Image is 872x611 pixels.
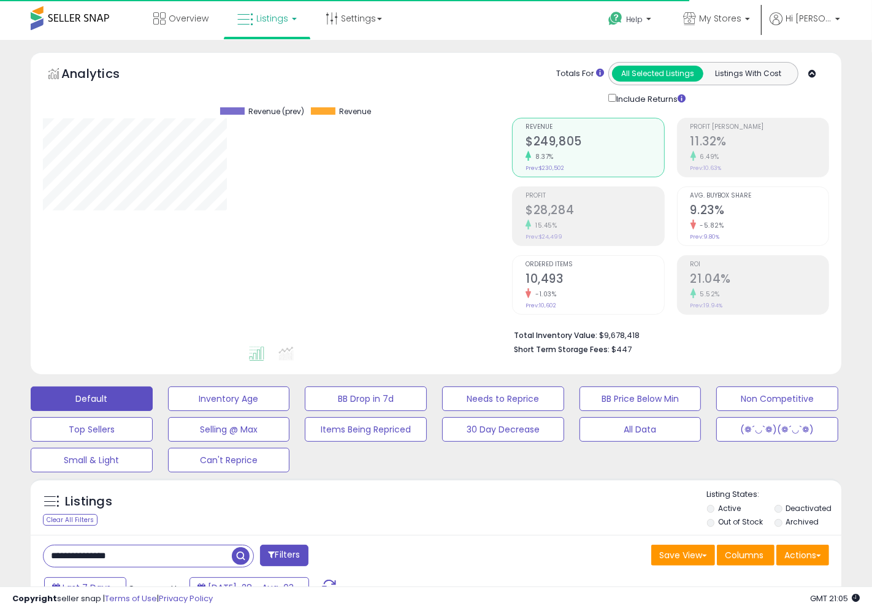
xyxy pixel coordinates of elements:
[531,290,556,299] small: -1.03%
[526,203,664,220] h2: $28,284
[690,164,722,172] small: Prev: 10.63%
[718,503,741,513] label: Active
[442,386,564,411] button: Needs to Reprice
[608,11,623,26] i: Get Help
[526,193,664,199] span: Profit
[31,448,153,472] button: Small & Light
[690,261,828,268] span: ROI
[65,493,112,510] h5: Listings
[514,344,610,355] b: Short Term Storage Fees:
[208,582,294,594] span: [DATE]-28 - Aug-03
[612,66,703,82] button: All Selected Listings
[718,517,763,527] label: Out of Stock
[690,233,720,240] small: Prev: 9.80%
[43,514,98,526] div: Clear All Filters
[12,593,57,604] strong: Copyright
[63,582,111,594] span: Last 7 Days
[725,549,763,561] span: Columns
[786,12,832,25] span: Hi [PERSON_NAME]
[526,164,564,172] small: Prev: $230,502
[611,344,632,355] span: $447
[340,107,372,116] span: Revenue
[599,91,700,106] div: Include Returns
[579,417,702,442] button: All Data
[707,489,842,501] p: Listing States:
[442,417,564,442] button: 30 Day Decrease
[717,545,774,566] button: Columns
[531,221,557,230] small: 15.45%
[690,272,828,288] h2: 21.04%
[249,107,305,116] span: Revenue (prev)
[305,386,427,411] button: BB Drop in 7d
[12,593,213,605] div: seller snap | |
[526,124,664,131] span: Revenue
[690,302,723,309] small: Prev: 19.94%
[556,68,604,80] div: Totals For
[776,545,829,566] button: Actions
[716,417,838,442] button: (❁´◡`❁)(❁´◡`❁)
[703,66,794,82] button: Listings With Cost
[770,12,840,40] a: Hi [PERSON_NAME]
[526,302,556,309] small: Prev: 10,602
[31,417,153,442] button: Top Sellers
[696,152,720,161] small: 6.49%
[786,503,832,513] label: Deactivated
[514,327,820,342] li: $9,678,418
[786,517,819,527] label: Archived
[105,593,157,604] a: Terms of Use
[189,577,309,598] button: [DATE]-28 - Aug-03
[531,152,554,161] small: 8.37%
[169,12,208,25] span: Overview
[256,12,288,25] span: Listings
[526,233,562,240] small: Prev: $24,499
[699,12,741,25] span: My Stores
[526,134,664,151] h2: $249,805
[599,2,664,40] a: Help
[690,124,828,131] span: Profit [PERSON_NAME]
[31,386,153,411] button: Default
[44,577,126,598] button: Last 7 Days
[526,272,664,288] h2: 10,493
[651,545,715,566] button: Save View
[626,14,643,25] span: Help
[168,417,290,442] button: Selling @ Max
[305,417,427,442] button: Items Being Repriced
[260,545,308,566] button: Filters
[61,65,143,85] h5: Analytics
[128,583,185,594] span: Compared to:
[159,593,213,604] a: Privacy Policy
[696,221,724,230] small: -5.82%
[696,290,721,299] small: 5.52%
[526,261,664,268] span: Ordered Items
[690,203,828,220] h2: 9.23%
[168,386,290,411] button: Inventory Age
[690,134,828,151] h2: 11.32%
[168,448,290,472] button: Can't Reprice
[810,593,860,604] span: 2025-08-11 21:05 GMT
[716,386,838,411] button: Non Competitive
[690,193,828,199] span: Avg. Buybox Share
[579,386,702,411] button: BB Price Below Min
[514,330,597,340] b: Total Inventory Value:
